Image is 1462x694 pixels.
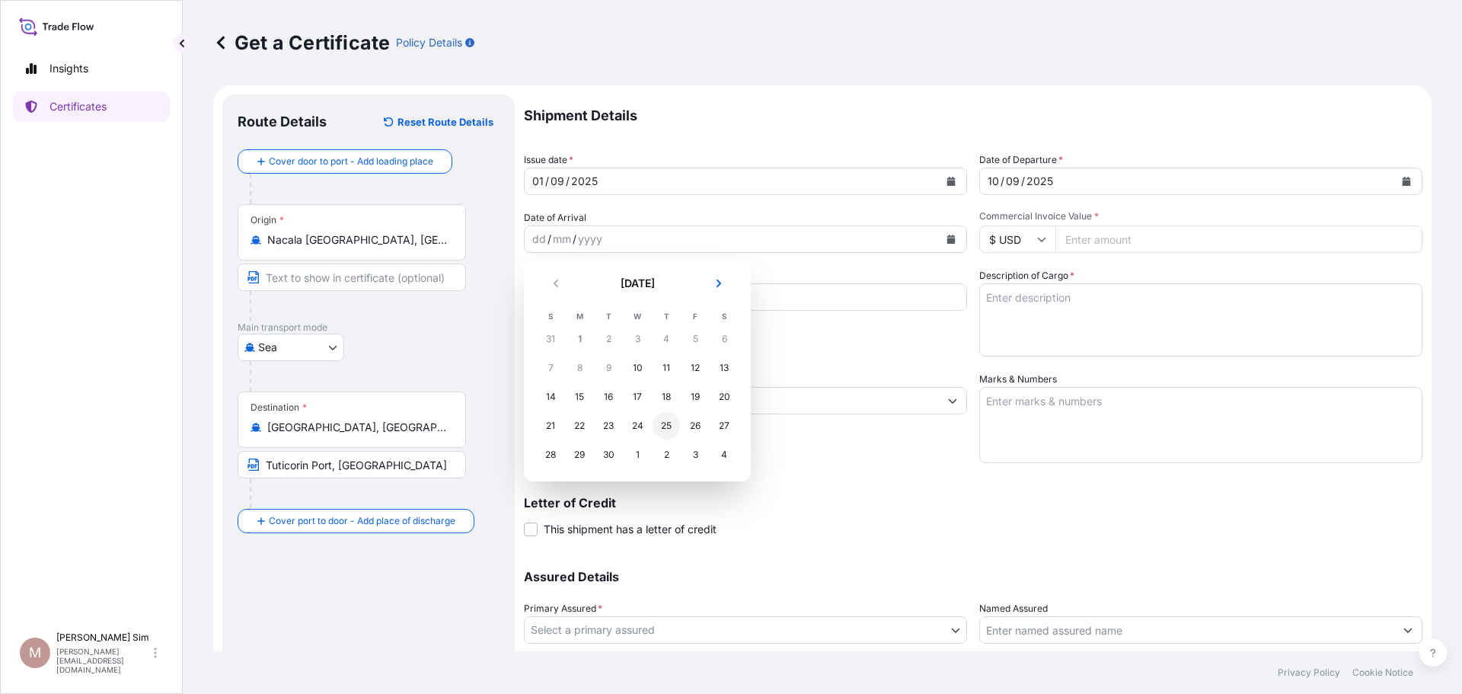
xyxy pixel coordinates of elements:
[537,441,564,469] div: Sunday, 28 September 2025
[653,441,680,469] div: Thursday, 2 October 2025
[653,354,680,382] div: Thursday, 11 September 2025
[652,308,681,325] th: T
[566,383,593,411] div: Monday, 15 September 2025
[624,354,651,382] div: Wednesday, 10 September 2025, First available date
[595,383,622,411] div: Tuesday, 16 September 2025
[682,383,709,411] div: Friday, 19 September 2025
[565,308,594,325] th: M
[539,271,573,296] button: Previous
[595,412,622,440] div: Tuesday, 23 September 2025
[213,30,390,55] p: Get a Certificate
[595,325,622,353] div: Tuesday, 2 September 2025
[595,441,622,469] div: Tuesday, 30 September 2025
[702,271,736,296] button: Next
[624,383,651,411] div: Wednesday, 17 September 2025
[536,271,739,469] div: September 2025
[396,35,462,50] p: Policy Details
[710,308,739,325] th: S
[537,325,564,353] div: Sunday, 31 August 2025
[536,308,739,469] table: September 2025
[537,383,564,411] div: Sunday, 14 September 2025
[682,412,709,440] div: Friday, 26 September 2025
[594,308,623,325] th: T
[710,354,738,382] div: Saturday, 13 September 2025
[710,441,738,469] div: Saturday, 4 October 2025
[682,354,709,382] div: Friday, 12 September 2025
[682,325,709,353] div: Friday, 5 September 2025
[595,354,622,382] div: Tuesday, 9 September 2025
[681,308,710,325] th: F
[710,412,738,440] div: Saturday, 27 September 2025
[537,354,564,382] div: Sunday, 7 September 2025
[566,412,593,440] div: Monday, 22 September 2025
[582,276,693,291] h2: [DATE]
[653,325,680,353] div: Thursday, 4 September 2025
[653,412,680,440] div: Thursday, 25 September 2025
[566,441,593,469] div: Monday, 29 September 2025
[566,325,593,353] div: Today, Monday, 1 September 2025
[682,441,709,469] div: Friday, 3 October 2025
[566,354,593,382] div: Monday, 8 September 2025
[537,412,564,440] div: Sunday, 21 September 2025
[624,441,651,469] div: Wednesday, 1 October 2025
[710,325,738,353] div: Saturday, 6 September 2025
[710,383,738,411] div: Saturday, 20 September 2025
[536,308,565,325] th: S
[653,383,680,411] div: Thursday, 18 September 2025
[524,259,751,481] section: Calendar
[624,412,651,440] div: Wednesday, 24 September 2025
[623,308,652,325] th: W
[624,325,651,353] div: Wednesday, 3 September 2025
